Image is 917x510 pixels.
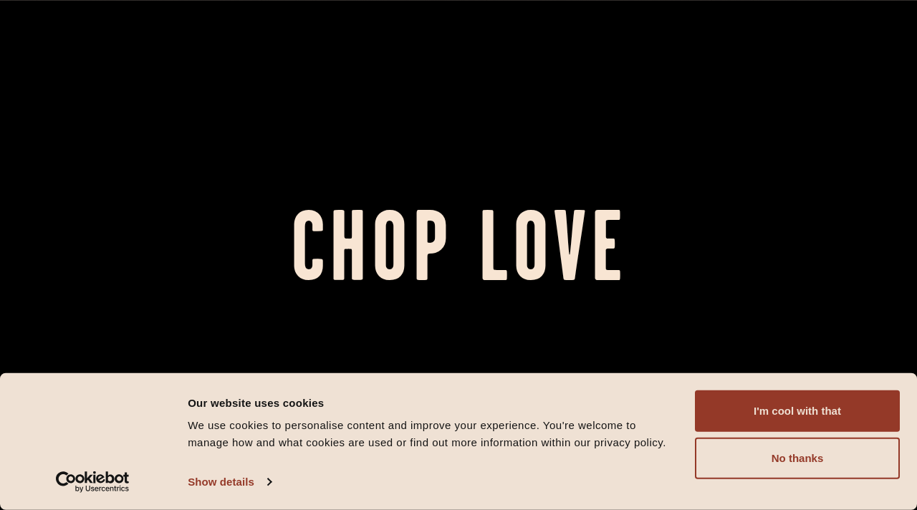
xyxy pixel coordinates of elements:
[188,417,678,451] div: We use cookies to personalise content and improve your experience. You're welcome to manage how a...
[695,390,900,432] button: I'm cool with that
[188,394,678,411] div: Our website uses cookies
[30,471,155,493] a: Usercentrics Cookiebot - opens in a new window
[695,438,900,479] button: No thanks
[188,471,271,493] a: Show details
